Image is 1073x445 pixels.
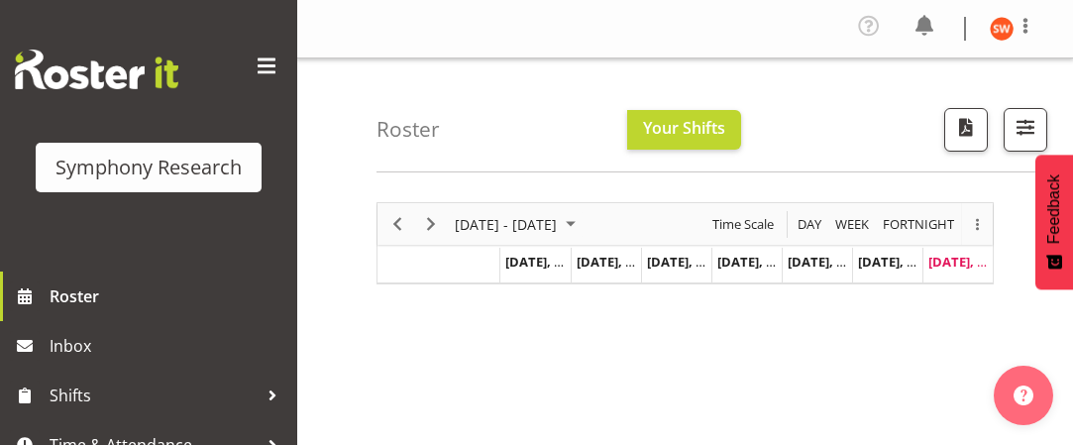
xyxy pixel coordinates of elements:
[50,331,287,361] span: Inbox
[50,281,287,311] span: Roster
[55,153,242,182] div: Symphony Research
[15,50,178,89] img: Rosterit website logo
[1045,174,1063,244] span: Feedback
[1004,108,1047,152] button: Filter Shifts
[944,108,988,152] button: Download a PDF of the roster according to the set date range.
[1035,155,1073,289] button: Feedback - Show survey
[50,381,258,410] span: Shifts
[627,110,741,150] button: Your Shifts
[990,17,1014,41] img: shannon-whelan11890.jpg
[1014,386,1033,405] img: help-xxl-2.png
[643,117,725,139] span: Your Shifts
[376,118,440,141] h4: Roster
